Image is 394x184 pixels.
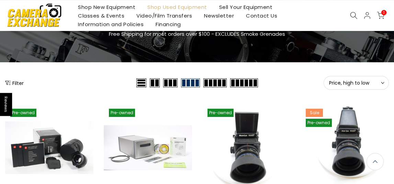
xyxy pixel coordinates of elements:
[142,3,213,11] a: Shop Used Equipment
[72,11,131,20] a: Classes & Events
[329,80,383,86] span: Price, high to low
[377,12,384,19] a: 0
[5,79,24,86] button: Show filters
[72,3,142,11] a: Shop New Equipment
[72,20,150,29] a: Information and Policies
[240,11,283,20] a: Contact Us
[150,20,187,29] a: Financing
[367,153,384,170] a: Back to the top
[131,11,198,20] a: Video/Film Transfers
[68,30,326,38] p: Free Shipping for most orders over $100 - EXCLUDES Smoke Grenades
[198,11,240,20] a: Newsletter
[381,10,386,15] span: 0
[213,3,279,11] a: Sell Your Equipment
[324,76,389,90] button: Price, high to low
